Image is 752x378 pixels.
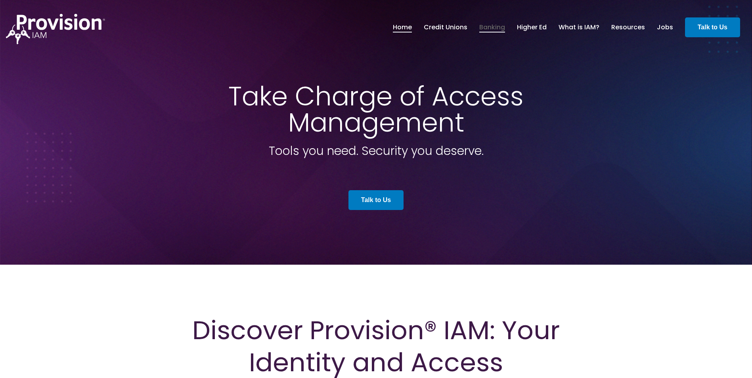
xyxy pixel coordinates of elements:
nav: menu [387,15,679,40]
a: Talk to Us [348,190,404,210]
a: Credit Unions [424,21,467,34]
a: Higher Ed [517,21,547,34]
a: Jobs [657,21,673,34]
a: What is IAM? [559,21,599,34]
span: Take Charge of Access Management [228,78,524,141]
a: Banking [479,21,505,34]
img: ProvisionIAM-Logo-White [6,14,105,44]
span: Tools you need. Security you deserve. [269,142,484,159]
a: Resources [611,21,645,34]
a: Home [393,21,412,34]
a: Talk to Us [685,17,740,37]
strong: Talk to Us [361,197,391,203]
strong: Talk to Us [698,24,727,31]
